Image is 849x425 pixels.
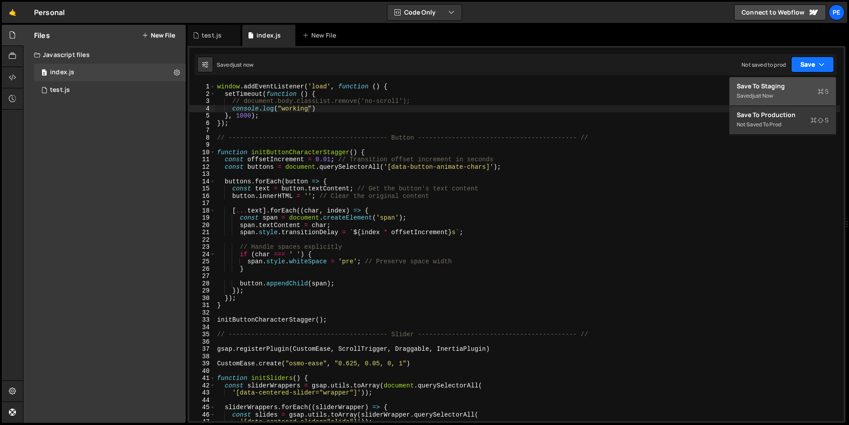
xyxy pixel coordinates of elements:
div: Save to Staging [737,82,829,91]
div: 30 [189,295,215,302]
button: Code Only [387,4,462,20]
div: 5 [189,112,215,120]
div: Code Only [729,77,836,135]
div: 20 [189,222,215,229]
div: 17245/47895.js [34,81,186,99]
div: Saved [737,91,829,101]
div: 22 [189,236,215,244]
div: 4 [189,105,215,113]
div: index.js [50,68,74,76]
a: 🤙 [2,2,23,23]
button: Save to ProductionS Not saved to prod [730,106,836,135]
div: 31 [189,302,215,309]
div: 7 [189,127,215,134]
a: Connect to Webflow [734,4,826,20]
div: index.js [256,31,281,40]
div: 26 [189,266,215,273]
div: 12 [189,163,215,171]
div: 45 [189,404,215,411]
button: Save [791,57,834,72]
div: 21 [189,229,215,236]
div: 40 [189,368,215,375]
span: S [811,116,829,125]
div: Javascript files [23,46,186,64]
div: 32 [189,309,215,317]
div: 11 [189,156,215,163]
div: 46 [189,411,215,419]
div: 34 [189,324,215,331]
div: 25 [189,258,215,266]
div: 13 [189,171,215,178]
div: 44 [189,397,215,404]
div: 3 [189,98,215,105]
div: Save to Production [737,110,829,119]
div: 27 [189,273,215,280]
div: 19 [189,214,215,222]
div: 2 [189,91,215,98]
div: 17245/47766.js [34,64,186,81]
div: 24 [189,251,215,258]
span: 0 [42,70,47,77]
a: Pe [829,4,845,20]
div: 35 [189,331,215,338]
div: 15 [189,185,215,193]
div: 1 [189,83,215,91]
div: Saved [217,61,253,68]
div: 14 [189,178,215,186]
button: New File [142,32,175,39]
div: test.js [50,86,70,94]
div: 8 [189,134,215,142]
div: 28 [189,280,215,288]
button: Save to StagingS Savedjust now [730,77,836,106]
div: 9 [189,141,215,149]
div: 23 [189,243,215,251]
div: 43 [189,389,215,397]
span: S [818,87,829,96]
div: 36 [189,338,215,346]
div: 10 [189,149,215,156]
div: just now [233,61,253,68]
h2: Files [34,30,50,40]
div: 29 [189,287,215,295]
div: 37 [189,345,215,353]
div: 17 [189,200,215,207]
div: Personal [34,7,65,18]
div: New File [302,31,340,40]
div: test.js [202,31,222,40]
div: Not saved to prod [737,119,829,130]
div: 18 [189,207,215,215]
div: 42 [189,382,215,390]
div: 38 [189,353,215,360]
div: 6 [189,120,215,127]
div: 39 [189,360,215,368]
div: just now [752,92,773,99]
div: Not saved to prod [742,61,786,68]
div: 33 [189,316,215,324]
div: 41 [189,375,215,382]
div: 16 [189,193,215,200]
